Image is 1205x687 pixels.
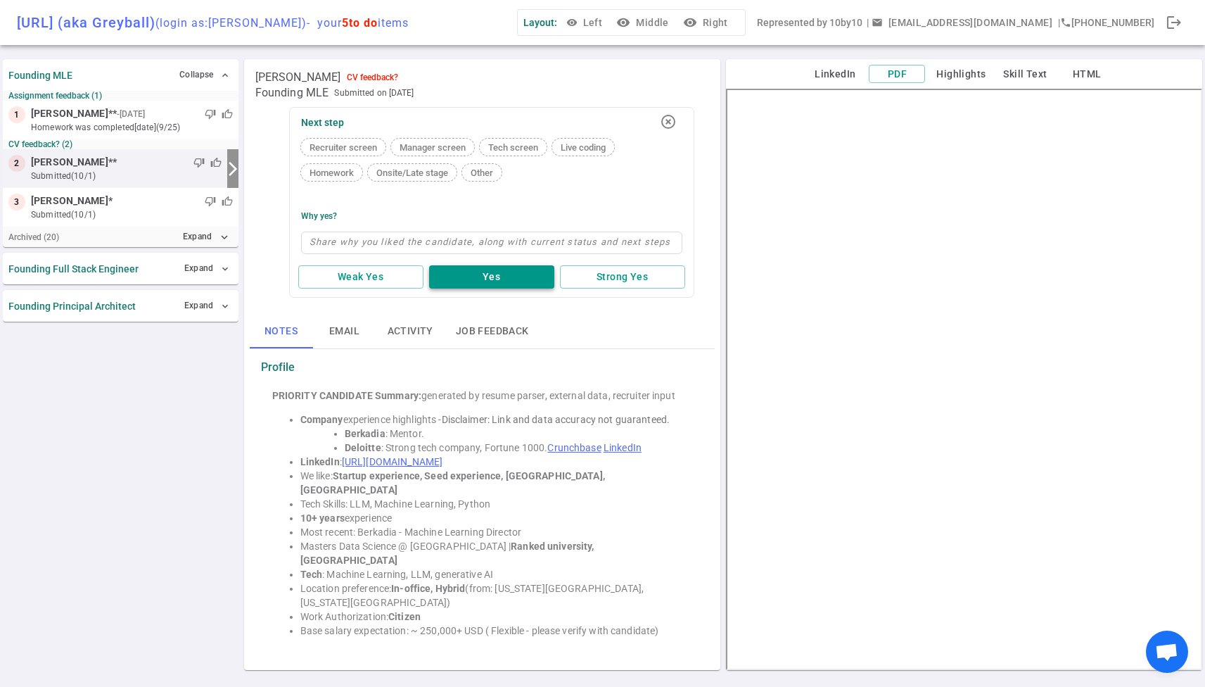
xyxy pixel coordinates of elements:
[376,315,445,348] button: Activity
[683,15,697,30] i: visibility
[210,157,222,168] span: thumb_up
[272,389,692,403] div: generated by resume parser, external data, recruiter input
[345,428,385,439] strong: Berkadia
[604,442,642,453] a: LinkedIn
[391,583,465,594] strong: In-office, Hybrid
[301,117,344,128] span: Next step
[8,263,139,275] strong: Founding Full Stack Engineer
[1060,17,1071,28] i: phone
[219,70,231,81] span: expand_less
[313,315,376,348] button: Email
[560,265,685,289] button: Strong Yes
[523,17,557,28] span: Layout:
[300,624,692,638] li: Base salary expectation: ~ 250,000+ USD ( Flexible - please verify with candidate)
[8,106,25,123] div: 1
[555,142,611,153] span: Live coding
[8,70,72,81] strong: Founding MLE
[345,442,381,453] strong: Deloitte
[547,442,601,453] a: Crunchbase
[205,196,216,207] span: thumb_down
[300,525,692,539] li: Most recent: Berkadia - Machine Learning Director
[300,455,692,469] li: :
[300,511,692,525] li: experience
[300,569,323,580] strong: Tech
[8,232,59,242] small: Archived ( 20 )
[8,91,233,101] small: Assignment feedback (1)
[1160,8,1188,37] div: Done
[31,121,233,134] small: homework was completed [DATE] (9/25)
[117,108,145,120] small: - [DATE]
[300,567,692,581] li: : Machine Learning, LLM, generative AI
[272,390,422,401] strong: PRIORITY CANDIDATE Summary:
[219,263,231,275] span: expand_more
[219,301,231,312] span: expand_more
[193,157,205,168] span: thumb_down
[261,360,295,374] strong: Profile
[205,108,216,120] span: thumb_down
[757,10,1154,36] div: Represented by 10by10 | | [PHONE_NUMBER]
[31,170,222,182] small: submitted (10/1)
[8,139,233,149] small: CV feedback? (2)
[8,301,136,312] strong: Founding Principal Architect
[255,70,341,84] span: [PERSON_NAME]
[371,168,454,178] span: Onsite/Late stage
[224,160,241,177] i: arrow_forward_ios
[176,65,233,85] button: Collapse
[298,265,423,289] button: Weak Yes
[347,73,398,82] div: CV feedback?
[660,113,677,130] i: highlight_off
[300,414,343,425] strong: Company
[300,610,692,624] li: Work Authorization:
[301,211,337,221] div: Why Yes?
[566,17,578,28] span: visibility
[307,16,409,30] span: - your items
[869,65,925,84] button: PDF
[300,539,692,567] li: Masters Data Science @ [GEOGRAPHIC_DATA] |
[429,265,554,289] button: Yes
[300,470,607,496] strong: Startup experience, Seed experience, [GEOGRAPHIC_DATA], [GEOGRAPHIC_DATA]
[250,315,715,348] div: basic tabs example
[300,412,692,427] li: experience highlights -
[483,142,544,153] span: Tech screen
[155,16,307,30] span: (login as: [PERSON_NAME] )
[218,231,231,244] i: expand_more
[388,611,421,622] strong: Citizen
[300,456,340,467] strong: LinkedIn
[680,10,734,36] button: visibilityRight
[869,10,1058,36] button: Open a message box
[17,14,409,31] div: [URL] (aka Greyball)
[442,414,670,425] span: Disclaimer: Link and data accuracy not guaranteed.
[304,142,383,153] span: Recruiter screen
[394,142,471,153] span: Manager screen
[304,168,359,178] span: Homework
[613,10,674,36] button: visibilityMiddle
[300,497,692,511] li: Tech Skills: LLM, Machine Learning, Python
[250,315,313,348] button: Notes
[997,65,1053,83] button: Skill Text
[300,469,692,497] li: We like:
[345,427,692,441] li: : Mentor.
[181,258,233,279] button: Expand
[334,86,414,100] span: Submitted on [DATE]
[563,10,608,36] button: Left
[872,17,883,28] span: email
[1166,14,1182,31] span: logout
[445,315,540,348] button: Job feedback
[31,194,108,208] span: [PERSON_NAME]
[31,208,233,221] small: submitted (10/1)
[1059,65,1115,83] button: HTML
[179,227,233,247] button: Expandexpand_more
[31,106,108,121] span: [PERSON_NAME]
[8,155,25,172] div: 2
[1146,631,1188,673] div: Open chat
[31,155,108,170] span: [PERSON_NAME]
[342,456,442,467] a: [URL][DOMAIN_NAME]
[255,86,329,100] span: Founding MLE
[616,15,630,30] i: visibility
[726,89,1202,670] iframe: candidate_document_preview__iframe
[807,65,863,83] button: LinkedIn
[300,512,345,524] strong: 10+ years
[300,541,597,566] strong: Ranked university, [GEOGRAPHIC_DATA]
[181,296,233,316] button: Expand
[222,108,233,120] span: thumb_up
